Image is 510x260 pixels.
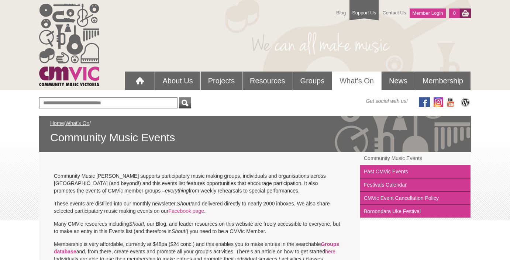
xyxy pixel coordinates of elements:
a: Contact Us [379,6,410,19]
a: About Us [155,72,200,90]
a: Festivals Calendar [360,178,471,192]
p: These events are distilled into our monthly newsletter, and delivered directly to nearly 2000 inb... [54,200,345,215]
a: What's On [332,72,381,90]
a: Resources [242,72,293,90]
a: CMVic Event Cancellation Policy [360,192,471,205]
a: Membership [415,72,471,90]
a: What's On [65,120,89,126]
a: Groups [293,72,332,90]
a: Projects [201,72,242,90]
a: Boroondara Uke Festival [360,205,471,218]
span: Get social with us! [366,97,408,105]
em: Shout! [177,201,192,207]
img: cmvic_logo.png [39,4,99,86]
img: CMVic Blog [460,97,471,107]
p: Many CMVic resources including , our Blog, and leader resources on this website are freely access... [54,220,345,235]
a: Blog [332,6,349,19]
a: here [325,249,335,254]
a: Past CMVic Events [360,165,471,178]
em: Shout! [129,221,144,227]
a: Member Login [410,8,445,18]
a: Community Music Events [360,152,471,165]
div: / / [50,119,460,145]
a: Home [50,120,64,126]
span: Community Music Events [50,131,460,145]
a: 0 [449,8,460,18]
em: everything [165,188,189,194]
a: News [382,72,415,90]
img: icon-instagram.png [434,97,443,107]
a: Facebook page [168,208,204,214]
p: Community Music [PERSON_NAME] supports participatory music making groups, individuals and organis... [54,172,345,194]
em: Shout! [172,228,186,234]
